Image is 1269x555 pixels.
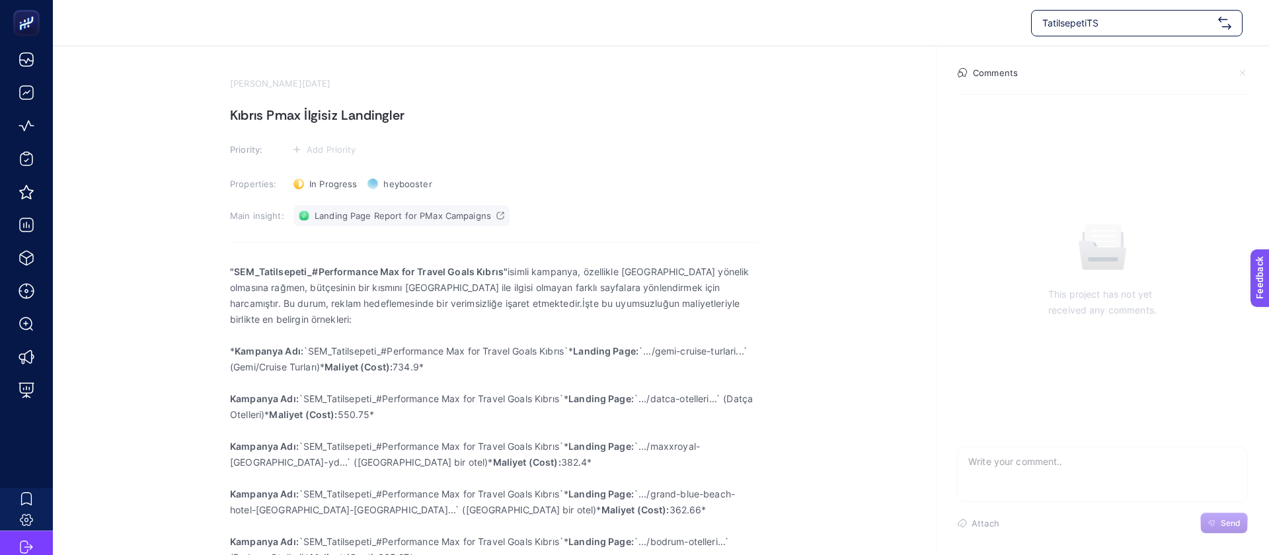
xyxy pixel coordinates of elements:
[230,488,299,499] strong: Kampanya Adı:
[1218,17,1231,30] img: svg%3e
[973,67,1018,78] h4: Comments
[230,264,759,327] p: isimli kampanya, özellikle [GEOGRAPHIC_DATA] yönelik olmasına rağmen, bütçesinin bir kısmını [GEO...
[1048,286,1157,318] p: This project has not yet received any comments.
[1200,513,1248,534] button: Send
[288,142,360,157] button: Add Priority
[230,441,299,452] strong: Kampanya Adı:
[230,105,759,126] h1: Kıbrıs Pmax İlgisiz Landingler
[230,210,286,221] h3: Main insight:
[568,488,634,499] strong: Landing Page:
[1221,518,1241,529] span: Send
[230,179,286,189] h3: Properties:
[230,78,330,89] time: [PERSON_NAME][DATE]
[8,4,50,15] span: Feedback
[601,504,670,515] strong: Maliyet (Cost):
[230,486,759,518] p: `SEM_Tatilsepeti_#Performance Max for Travel Goals Kıbrıs`* `.../grand-blue-beach-hotel-[GEOGRAPH...
[230,343,759,375] p: * `SEM_Tatilsepeti_#Performance Max for Travel Goals Kıbrıs`* `.../gemi-cruise-turlari...` (Gemi/...
[568,536,634,547] strong: Landing Page:
[1042,17,1213,30] span: TatilsepetiTS
[309,179,357,189] span: In Progress
[269,409,337,420] strong: Maliyet (Cost):
[230,144,286,155] h3: Priority:
[230,536,299,547] strong: Kampanya Adı:
[972,518,999,529] span: Attach
[307,144,356,155] span: Add Priority
[230,266,508,277] strong: "SEM_Tatilsepeti_#Performance Max for Travel Goals Kıbrıs"
[568,393,634,404] strong: Landing Page:
[383,179,432,189] span: heybooster
[573,345,638,357] strong: Landing Page:
[325,361,393,372] strong: Maliyet (Cost):
[235,345,303,357] strong: Kampanya Adı:
[315,210,491,221] span: Landing Page Report for PMax Campaigns
[493,456,561,468] strong: Maliyet (Cost):
[568,441,634,452] strong: Landing Page:
[230,439,759,470] p: `SEM_Tatilsepeti_#Performance Max for Travel Goals Kıbrıs`* `.../maxxroyal-[GEOGRAPHIC_DATA]-yd.....
[230,391,759,423] p: `SEM_Tatilsepeti_#Performance Max for Travel Goals Kıbrıs`* `.../datca-otelleri...` (Datça Otelle...
[293,205,510,226] a: Landing Page Report for PMax Campaigns
[230,393,299,404] strong: Kampanya Adı:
